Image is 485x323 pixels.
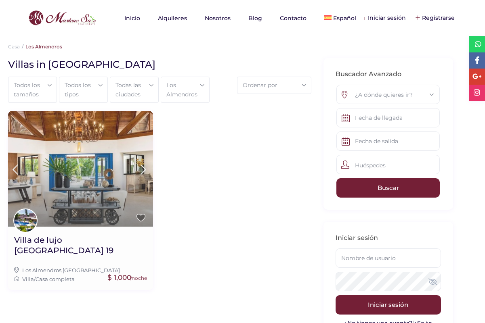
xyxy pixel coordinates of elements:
[336,178,440,198] input: Buscar
[336,248,441,268] input: Nombre de usuario
[114,77,154,102] div: Todas las ciudades
[63,267,120,273] a: [GEOGRAPHIC_DATA]
[14,235,147,256] h2: Villa de lujo [GEOGRAPHIC_DATA] 19
[13,77,52,102] div: Todos los tamaños
[416,13,455,22] div: Registrarse
[14,266,147,275] div: ,
[336,131,440,151] input: Fecha de salida
[8,58,305,71] h1: Villas in [GEOGRAPHIC_DATA]
[36,276,75,282] a: Casa completa
[165,77,205,102] div: Los Almendros
[22,276,34,282] a: Villa
[333,15,356,22] span: Español
[336,108,440,127] input: Fecha de llegada
[8,111,153,227] img: imagen de propiedad
[343,85,433,104] div: ¿A dónde quieres ir?
[362,13,406,22] div: Iniciar sesión
[26,8,98,28] img: logo
[14,275,147,283] div: /
[336,70,441,79] h2: Buscador Avanzado
[336,155,440,174] div: Huéspedes
[336,234,441,242] h3: Iniciar sesión
[22,267,61,273] a: Los Almendros
[14,235,147,262] a: Villa de lujo [GEOGRAPHIC_DATA] 19
[63,77,103,102] div: Todos los tipos
[241,77,307,93] div: Ordenar por
[336,295,441,315] button: Iniciar sesión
